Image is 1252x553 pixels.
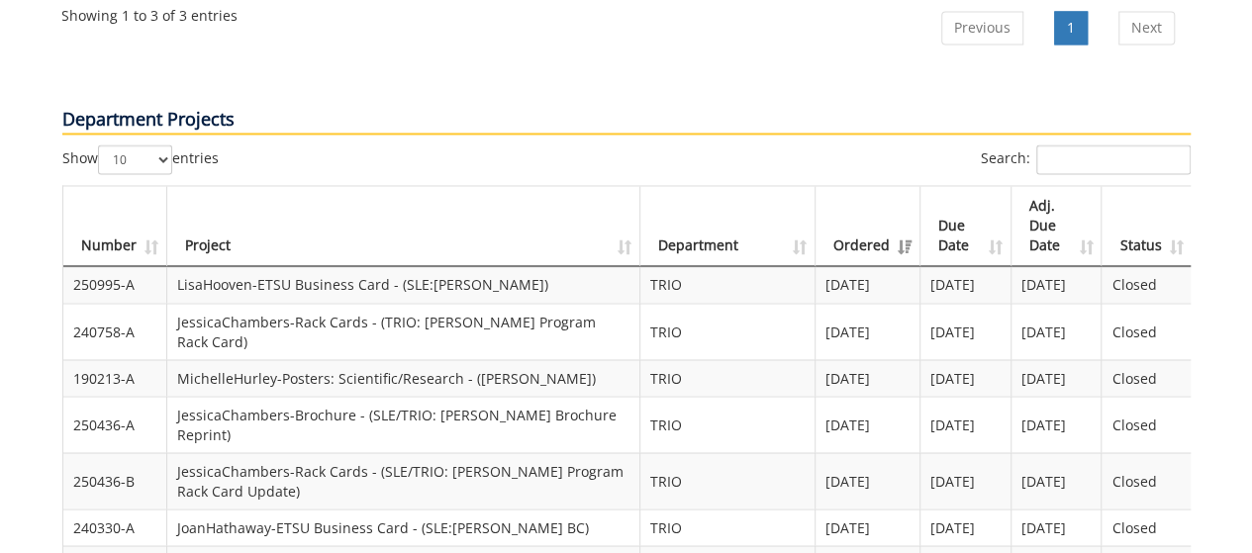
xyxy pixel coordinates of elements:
[1011,452,1103,508] td: [DATE]
[640,452,816,508] td: TRIO
[1118,11,1175,45] a: Next
[640,396,816,452] td: TRIO
[640,303,816,359] td: TRIO
[63,303,167,359] td: 240758-A
[167,359,641,396] td: MichelleHurley-Posters: Scientific/Research - ([PERSON_NAME])
[167,452,641,508] td: JessicaChambers-Rack Cards - (SLE/TRIO: [PERSON_NAME] Program Rack Card Update)
[167,396,641,452] td: JessicaChambers-Brochure - (SLE/TRIO: [PERSON_NAME] Brochure Reprint)
[1102,359,1191,396] td: Closed
[98,144,172,174] select: Showentries
[1036,144,1191,174] input: Search:
[167,303,641,359] td: JessicaChambers-Rack Cards - (TRIO: [PERSON_NAME] Program Rack Card)
[62,144,219,174] label: Show entries
[920,452,1011,508] td: [DATE]
[816,359,920,396] td: [DATE]
[63,186,167,266] th: Number: activate to sort column ascending
[1102,266,1191,303] td: Closed
[1011,359,1103,396] td: [DATE]
[816,452,920,508] td: [DATE]
[167,508,641,545] td: JoanHathaway-ETSU Business Card - (SLE:[PERSON_NAME] BC)
[62,107,1191,135] p: Department Projects
[63,452,167,508] td: 250436-B
[816,396,920,452] td: [DATE]
[816,303,920,359] td: [DATE]
[816,186,920,266] th: Ordered: activate to sort column ascending
[1011,508,1103,545] td: [DATE]
[63,396,167,452] td: 250436-A
[1102,303,1191,359] td: Closed
[816,508,920,545] td: [DATE]
[640,186,816,266] th: Department: activate to sort column ascending
[1011,303,1103,359] td: [DATE]
[1054,11,1088,45] a: 1
[920,396,1011,452] td: [DATE]
[1011,396,1103,452] td: [DATE]
[63,359,167,396] td: 190213-A
[167,186,641,266] th: Project: activate to sort column ascending
[920,303,1011,359] td: [DATE]
[640,508,816,545] td: TRIO
[1102,396,1191,452] td: Closed
[920,186,1011,266] th: Due Date: activate to sort column ascending
[1102,186,1191,266] th: Status: activate to sort column ascending
[1102,508,1191,545] td: Closed
[920,359,1011,396] td: [DATE]
[167,266,641,303] td: LisaHooven-ETSU Business Card - (SLE:[PERSON_NAME])
[981,144,1191,174] label: Search:
[63,266,167,303] td: 250995-A
[816,266,920,303] td: [DATE]
[1011,266,1103,303] td: [DATE]
[640,359,816,396] td: TRIO
[1102,452,1191,508] td: Closed
[920,508,1011,545] td: [DATE]
[640,266,816,303] td: TRIO
[63,508,167,545] td: 240330-A
[941,11,1023,45] a: Previous
[920,266,1011,303] td: [DATE]
[1011,186,1103,266] th: Adj. Due Date: activate to sort column ascending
